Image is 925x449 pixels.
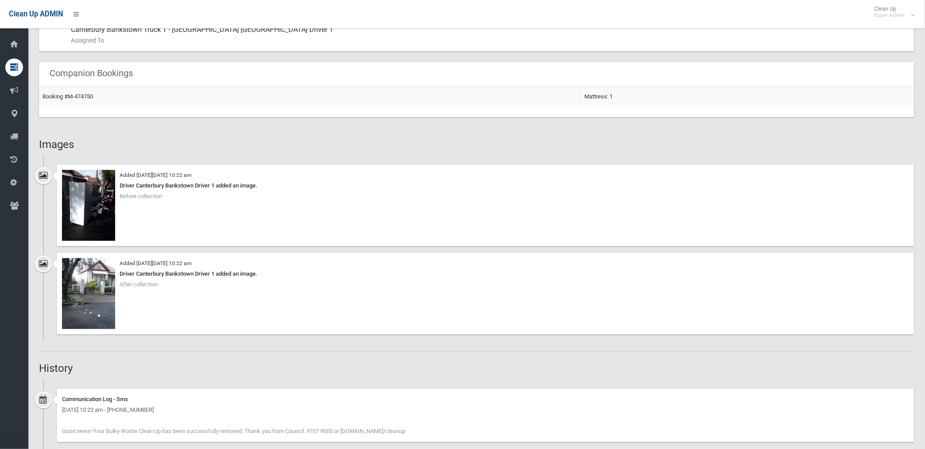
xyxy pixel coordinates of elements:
[39,363,914,374] h2: History
[9,10,63,18] span: Clean Up ADMIN
[62,428,405,434] span: Good news! Your Bulky Waste Clean Up has been successfully removed. Thank you from Council. 9707 ...
[71,35,907,46] small: Assigned To
[62,258,115,329] img: 2025-08-1510.22.051353455269459961231.jpg
[43,93,93,100] a: Booking #M-474750
[62,180,909,191] div: Driver Canterbury Bankstown Driver 1 added an image.
[120,193,162,199] span: Before collection
[71,19,907,51] div: Canterbury Bankstown Truck 1 - [GEOGRAPHIC_DATA] [GEOGRAPHIC_DATA] Driver 1
[870,5,914,19] span: Clean Up
[581,86,914,106] td: Mattress: 1
[120,281,158,288] span: After collection
[120,172,191,178] small: Added [DATE][DATE] 10:22 am
[62,394,909,405] div: Communication Log - Sms
[874,12,905,19] small: Super Admin
[39,65,144,82] header: Companion Bookings
[62,170,115,241] img: 2025-08-1510.19.284032670011776723657.jpg
[120,260,191,266] small: Added [DATE][DATE] 10:22 am
[39,139,914,150] h2: Images
[62,269,909,279] div: Driver Canterbury Bankstown Driver 1 added an image.
[62,405,909,415] div: [DATE] 10:22 am - [PHONE_NUMBER]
